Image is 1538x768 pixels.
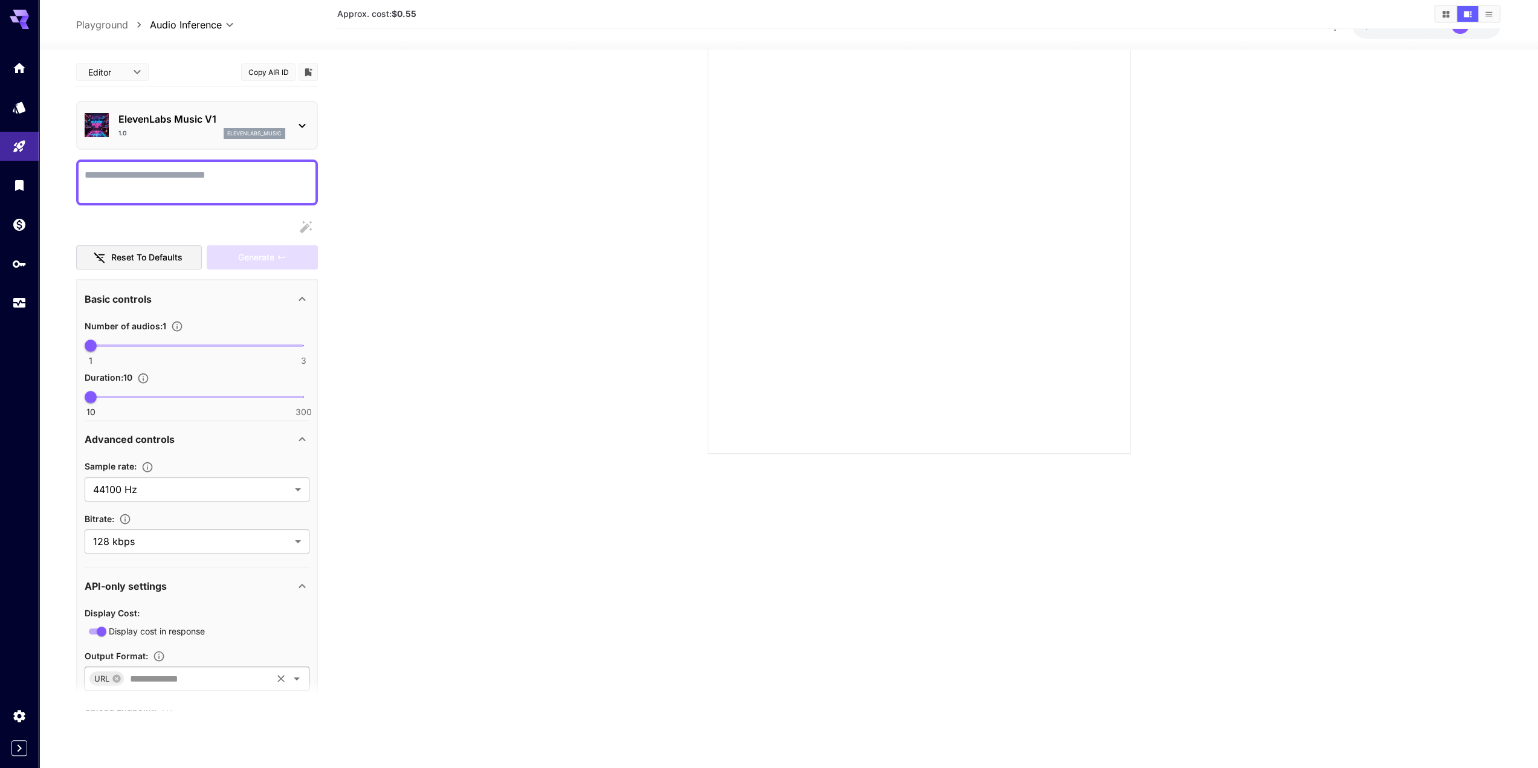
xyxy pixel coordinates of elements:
[85,514,114,524] span: Bitrate :
[85,107,309,144] div: ElevenLabs Music V11.0elevenlabs_music
[1457,6,1478,22] button: Show media in video view
[1435,6,1456,22] button: Show media in grid view
[85,608,140,618] span: Display Cost :
[89,672,114,686] span: URL
[85,651,148,661] span: Output Format :
[76,18,150,32] nav: breadcrumb
[392,8,416,19] b: $0.55
[12,256,27,271] div: API Keys
[118,129,127,138] p: 1.0
[114,513,136,525] button: The bitrate of the generated audio in kbps (kilobits per second). Higher bitrates result in bette...
[11,740,27,756] button: Expand sidebar
[12,60,27,76] div: Home
[227,129,282,138] p: elevenlabs_music
[93,534,290,549] span: 128 kbps
[241,63,296,81] button: Copy AIR ID
[337,8,416,19] span: Approx. cost:
[85,292,152,306] p: Basic controls
[1478,6,1499,22] button: Show media in list view
[12,295,27,311] div: Usage
[88,66,126,79] span: Editor
[12,217,27,232] div: Wallet
[301,355,306,367] span: 3
[12,139,27,154] div: Playground
[12,178,27,193] div: Library
[137,461,158,473] button: The sample rate of the generated audio in Hz (samples per second). Higher sample rates capture mo...
[1364,20,1399,30] span: $204.19
[303,65,314,79] button: Add to library
[273,670,289,687] button: Clear
[76,18,128,32] a: Playground
[148,650,170,662] button: Specifies how the image is returned based on your use case: base64Data for embedding in code, dat...
[85,285,309,314] div: Basic controls
[12,100,27,115] div: Models
[85,425,309,454] div: Advanced controls
[1399,20,1441,30] span: credits left
[93,482,290,497] span: 44100 Hz
[12,708,27,723] div: Settings
[166,320,188,332] button: Specify how many audios to generate in a single request. Each audio generation will be charged se...
[85,572,309,601] div: API-only settings
[85,579,167,593] p: API-only settings
[85,321,166,331] span: Number of audios : 1
[76,245,202,270] button: Reset to defaults
[1434,5,1501,23] div: Show media in grid viewShow media in video viewShow media in list view
[86,406,95,418] span: 10
[85,432,175,447] p: Advanced controls
[132,372,154,384] button: Specify the duration of each audio in seconds.
[150,18,222,32] span: Audio Inference
[89,355,92,367] span: 1
[85,461,137,471] span: Sample rate :
[288,670,305,687] button: Open
[118,112,285,126] p: ElevenLabs Music V1
[85,372,132,382] span: Duration : 10
[109,625,205,637] span: Display cost in response
[296,406,312,418] span: 300
[89,671,124,686] div: URL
